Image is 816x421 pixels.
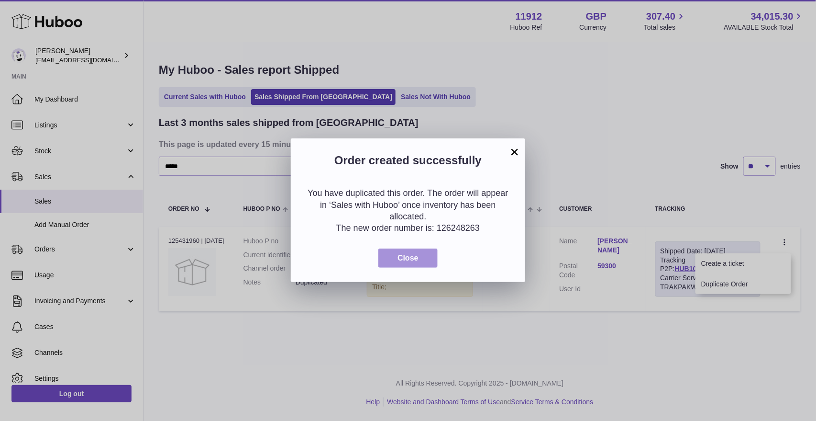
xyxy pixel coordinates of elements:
button: × [509,146,520,158]
span: Close [397,254,419,262]
h2: Order created successfully [305,153,511,173]
button: Close [378,249,438,268]
p: You have duplicated this order. The order will appear in ‘Sales with Huboo’ once inventory has be... [305,187,511,222]
p: The new order number is: 126248263 [305,222,511,234]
